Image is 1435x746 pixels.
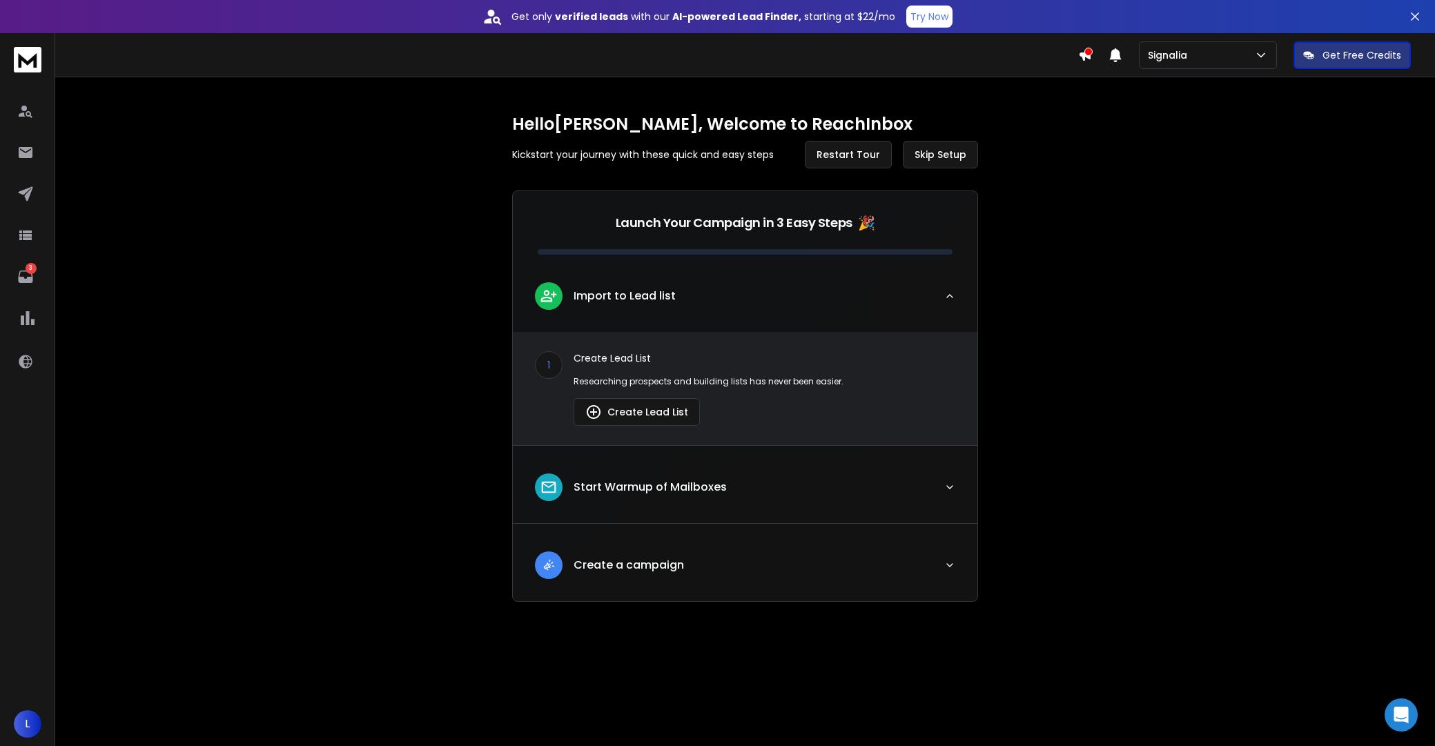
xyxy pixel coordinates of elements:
[1322,48,1401,62] p: Get Free Credits
[540,287,558,304] img: lead
[513,271,977,332] button: leadImport to Lead list
[574,376,955,387] p: Researching prospects and building lists has never been easier.
[585,404,602,420] img: lead
[14,710,41,738] button: L
[511,10,895,23] p: Get only with our starting at $22/mo
[540,556,558,573] img: lead
[672,10,801,23] strong: AI-powered Lead Finder,
[26,263,37,274] p: 3
[906,6,953,28] button: Try Now
[616,213,852,233] p: Launch Your Campaign in 3 Easy Steps
[903,141,978,168] button: Skip Setup
[535,351,563,379] div: 1
[1148,48,1193,62] p: Signalia
[513,332,977,445] div: leadImport to Lead list
[513,462,977,523] button: leadStart Warmup of Mailboxes
[910,10,948,23] p: Try Now
[512,148,774,161] p: Kickstart your journey with these quick and easy steps
[1294,41,1411,69] button: Get Free Credits
[513,540,977,601] button: leadCreate a campaign
[574,351,955,365] p: Create Lead List
[858,213,875,233] span: 🎉
[805,141,892,168] button: Restart Tour
[540,478,558,496] img: lead
[512,113,978,135] h1: Hello [PERSON_NAME] , Welcome to ReachInbox
[1385,698,1418,732] div: Open Intercom Messenger
[915,148,966,161] span: Skip Setup
[555,10,628,23] strong: verified leads
[12,263,39,291] a: 3
[574,479,727,495] p: Start Warmup of Mailboxes
[14,47,41,72] img: logo
[574,288,676,304] p: Import to Lead list
[574,557,684,573] p: Create a campaign
[574,398,700,426] button: Create Lead List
